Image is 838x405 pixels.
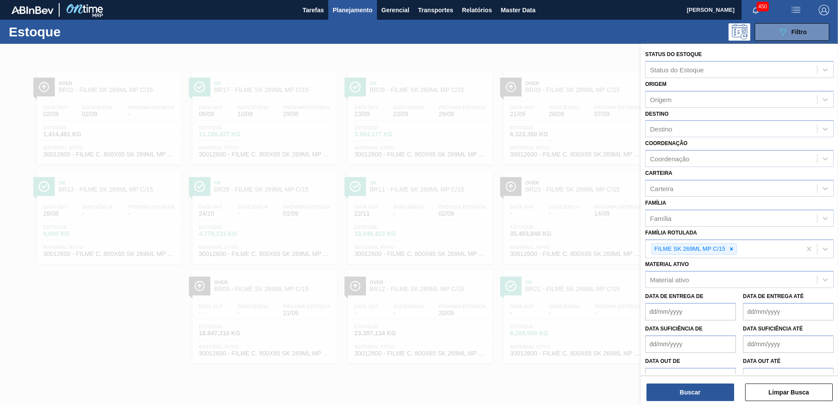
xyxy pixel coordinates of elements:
[743,326,803,332] label: Data suficiência até
[743,303,834,320] input: dd/mm/yyyy
[650,66,704,73] div: Status do Estoque
[645,368,736,385] input: dd/mm/yyyy
[501,5,535,15] span: Master Data
[645,111,668,117] label: Destino
[650,214,671,222] div: Família
[645,293,703,299] label: Data de Entrega de
[743,335,834,353] input: dd/mm/yyyy
[302,5,324,15] span: Tarefas
[755,23,829,41] button: Filtro
[650,96,671,103] div: Origem
[645,51,702,57] label: Status do Estoque
[652,244,727,255] div: FILME SK 269ML MP C/15
[645,81,667,87] label: Origem
[645,261,689,267] label: Material ativo
[728,23,750,41] div: Pogramando: nenhum usuário selecionado
[650,125,672,133] div: Destino
[791,5,801,15] img: userActions
[418,5,453,15] span: Transportes
[645,230,697,236] label: Família Rotulada
[645,326,703,332] label: Data suficiência de
[645,140,688,146] label: Coordenação
[645,358,680,364] label: Data out de
[9,27,140,37] h1: Estoque
[381,5,409,15] span: Gerencial
[645,200,666,206] label: Família
[756,2,769,11] span: 450
[333,5,373,15] span: Planejamento
[792,28,807,36] span: Filtro
[650,185,673,192] div: Carteira
[743,293,804,299] label: Data de Entrega até
[645,335,736,353] input: dd/mm/yyyy
[743,368,834,385] input: dd/mm/yyyy
[645,170,672,176] label: Carteira
[645,303,736,320] input: dd/mm/yyyy
[743,358,781,364] label: Data out até
[650,276,689,284] div: Material ativo
[650,155,689,163] div: Coordenação
[742,4,770,16] button: Notificações
[462,5,492,15] span: Relatórios
[11,6,53,14] img: TNhmsLtSVTkK8tSr43FrP2fwEKptu5GPRR3wAAAABJRU5ErkJggg==
[819,5,829,15] img: Logout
